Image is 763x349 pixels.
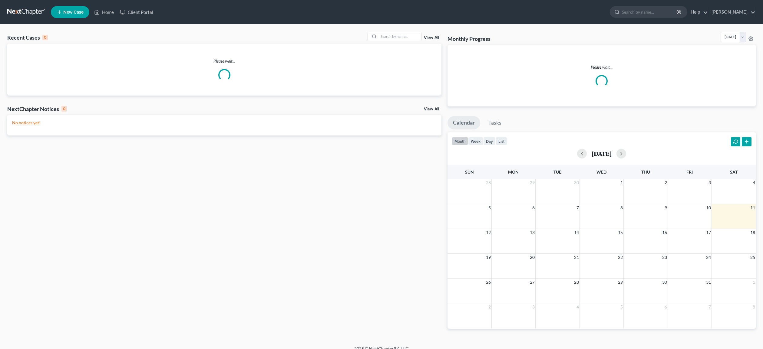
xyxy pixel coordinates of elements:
button: month [452,137,468,145]
span: 14 [573,229,580,236]
span: 31 [705,279,712,286]
button: week [468,137,483,145]
span: 7 [576,204,580,211]
span: Wed [596,169,606,174]
span: 26 [485,279,491,286]
a: [PERSON_NAME] [708,7,755,18]
div: 0 [42,35,48,40]
span: 18 [750,229,756,236]
span: 8 [752,303,756,311]
p: Please wait... [7,58,441,64]
span: 8 [620,204,623,211]
span: Mon [508,169,519,174]
span: 3 [708,179,712,186]
span: 25 [750,254,756,261]
span: 22 [617,254,623,261]
input: Search by name... [622,6,677,18]
span: Tue [553,169,561,174]
span: 2 [488,303,491,311]
span: 12 [485,229,491,236]
span: 5 [620,303,623,311]
span: 6 [664,303,668,311]
span: 4 [576,303,580,311]
p: Please wait... [452,64,751,70]
span: 30 [662,279,668,286]
span: 4 [752,179,756,186]
span: Sat [730,169,738,174]
button: day [483,137,496,145]
h2: [DATE] [592,150,612,157]
h3: Monthly Progress [448,35,490,42]
a: Calendar [448,116,480,129]
span: Sun [465,169,474,174]
span: 2 [664,179,668,186]
span: 1 [752,279,756,286]
span: 16 [662,229,668,236]
span: 28 [573,279,580,286]
button: list [496,137,507,145]
span: Fri [686,169,693,174]
span: 15 [617,229,623,236]
span: 27 [529,279,535,286]
span: 13 [529,229,535,236]
span: New Case [63,10,84,15]
a: View All [424,107,439,111]
span: 3 [532,303,535,311]
a: View All [424,36,439,40]
span: 29 [617,279,623,286]
span: 28 [485,179,491,186]
span: Thu [641,169,650,174]
span: 21 [573,254,580,261]
span: 6 [532,204,535,211]
span: 7 [708,303,712,311]
span: 29 [529,179,535,186]
span: 23 [662,254,668,261]
span: 10 [705,204,712,211]
span: 20 [529,254,535,261]
span: 30 [573,179,580,186]
a: Tasks [483,116,507,129]
a: Help [688,7,708,18]
div: 0 [61,106,67,112]
div: Recent Cases [7,34,48,41]
span: 11 [750,204,756,211]
span: 5 [488,204,491,211]
p: No notices yet! [12,120,437,126]
span: 17 [705,229,712,236]
a: Home [91,7,117,18]
input: Search by name... [379,32,421,41]
div: NextChapter Notices [7,105,67,113]
span: 24 [705,254,712,261]
span: 19 [485,254,491,261]
span: 9 [664,204,668,211]
span: 1 [620,179,623,186]
a: Client Portal [117,7,156,18]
